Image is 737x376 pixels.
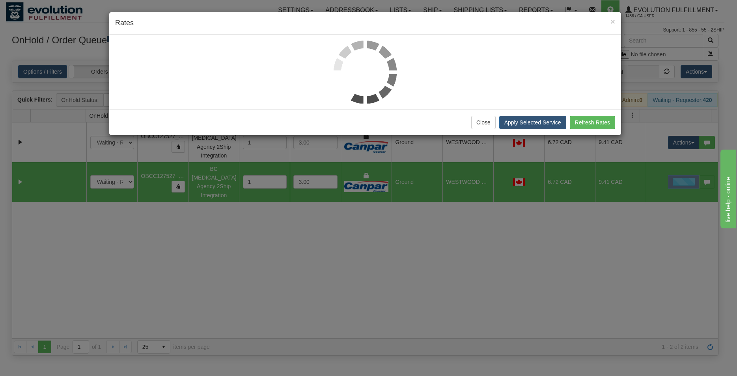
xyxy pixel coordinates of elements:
[334,41,397,104] img: loader.gif
[570,116,615,129] button: Refresh Rates
[719,148,736,228] iframe: chat widget
[610,17,615,26] button: Close
[499,116,566,129] button: Apply Selected Service
[610,17,615,26] span: ×
[471,116,496,129] button: Close
[115,18,615,28] h4: Rates
[6,5,73,14] div: live help - online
